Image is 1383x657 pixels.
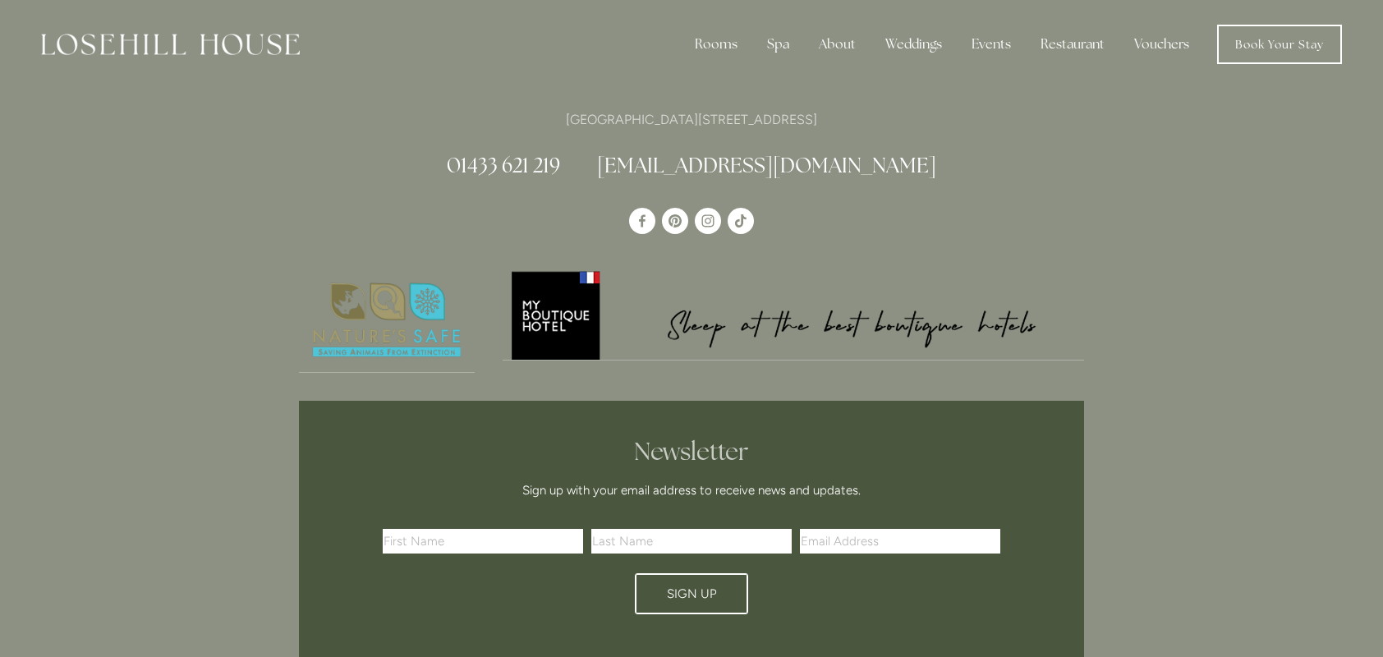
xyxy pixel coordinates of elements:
div: Restaurant [1027,28,1118,61]
span: Sign Up [667,586,717,601]
div: Rooms [682,28,751,61]
a: [EMAIL_ADDRESS][DOMAIN_NAME] [597,152,936,178]
a: Instagram [695,208,721,234]
a: 01433 621 219 [447,152,560,178]
input: Last Name [591,529,792,554]
input: Email Address [800,529,1000,554]
div: Events [958,28,1024,61]
h2: Newsletter [388,437,995,466]
div: About [806,28,869,61]
a: TikTok [728,208,754,234]
img: My Boutique Hotel - Logo [503,269,1085,360]
input: First Name [383,529,583,554]
div: Spa [754,28,802,61]
a: Vouchers [1121,28,1202,61]
img: Nature's Safe - Logo [299,269,475,372]
p: Sign up with your email address to receive news and updates. [388,480,995,500]
button: Sign Up [635,573,748,614]
p: [GEOGRAPHIC_DATA][STREET_ADDRESS] [299,108,1084,131]
a: Pinterest [662,208,688,234]
a: Nature's Safe - Logo [299,269,475,373]
div: Weddings [872,28,955,61]
a: Book Your Stay [1217,25,1342,64]
a: Losehill House Hotel & Spa [629,208,655,234]
img: Losehill House [41,34,300,55]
